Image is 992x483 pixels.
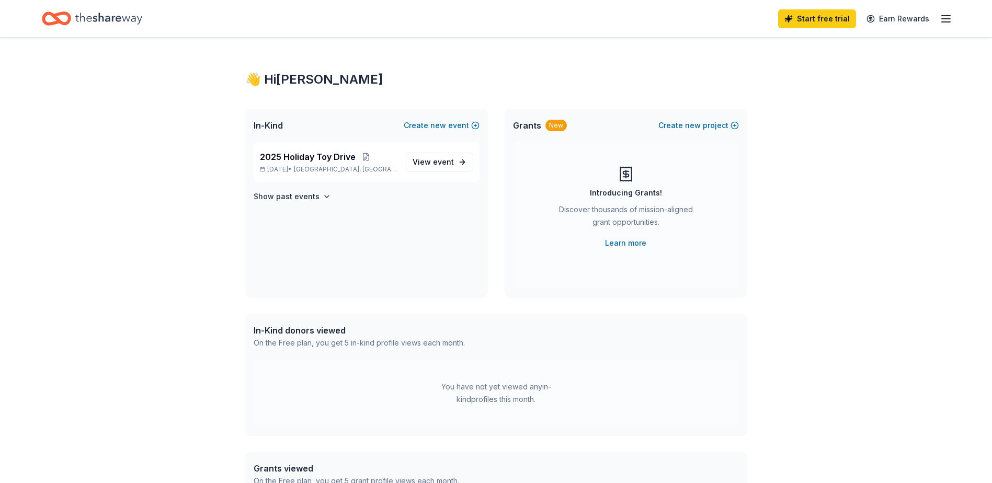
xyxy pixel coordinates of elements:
[430,119,446,132] span: new
[685,119,701,132] span: new
[513,119,541,132] span: Grants
[254,462,459,475] div: Grants viewed
[254,119,283,132] span: In-Kind
[431,381,562,406] div: You have not yet viewed any in-kind profiles this month.
[433,157,454,166] span: event
[404,119,480,132] button: Createnewevent
[42,6,142,31] a: Home
[590,187,662,199] div: Introducing Grants!
[294,165,397,174] span: [GEOGRAPHIC_DATA], [GEOGRAPHIC_DATA]
[605,237,646,249] a: Learn more
[555,203,697,233] div: Discover thousands of mission-aligned grant opportunities.
[658,119,739,132] button: Createnewproject
[245,71,747,88] div: 👋 Hi [PERSON_NAME]
[254,190,320,203] h4: Show past events
[413,156,454,168] span: View
[260,165,397,174] p: [DATE] •
[260,151,356,163] span: 2025 Holiday Toy Drive
[254,337,465,349] div: On the Free plan, you get 5 in-kind profile views each month.
[254,190,331,203] button: Show past events
[778,9,856,28] a: Start free trial
[545,120,567,131] div: New
[860,9,936,28] a: Earn Rewards
[254,324,465,337] div: In-Kind donors viewed
[406,153,473,171] a: View event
